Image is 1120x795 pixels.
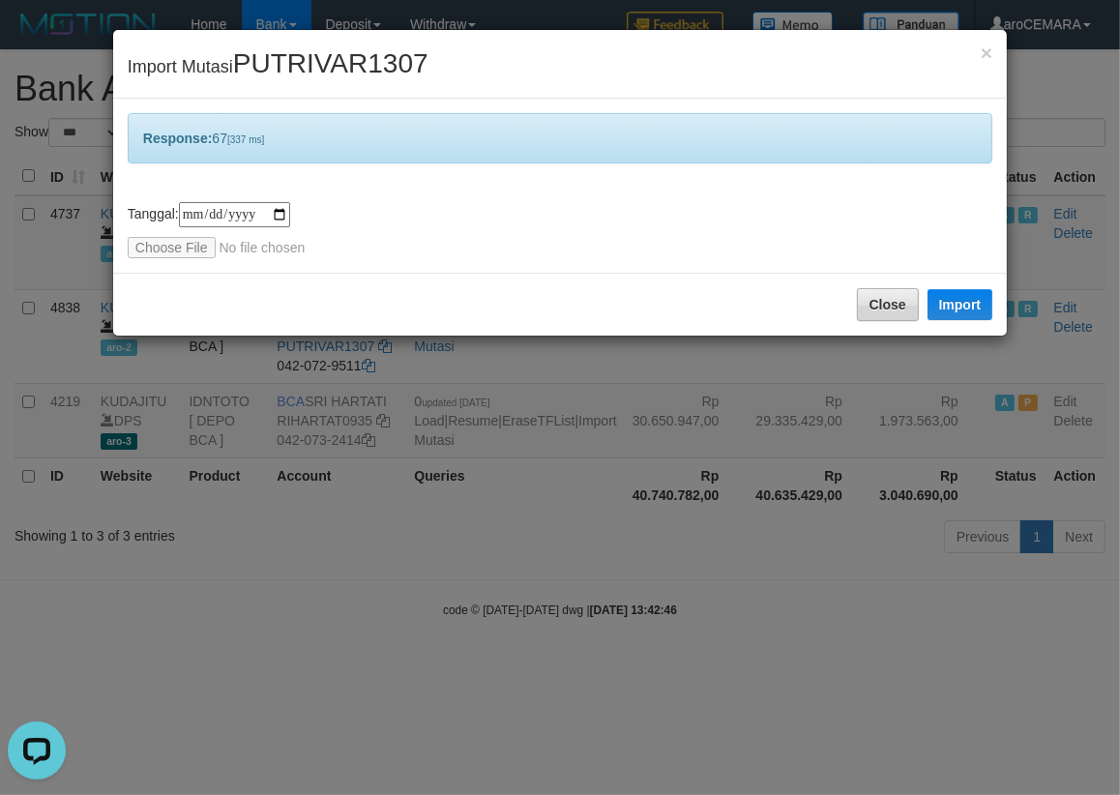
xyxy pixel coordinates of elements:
button: Close [857,288,919,321]
span: PUTRIVAR1307 [233,48,428,78]
button: Import [928,289,993,320]
b: Response: [143,131,213,146]
span: × [981,42,992,64]
span: Import Mutasi [128,57,428,76]
button: Close [981,43,992,63]
button: Open LiveChat chat widget [8,8,66,66]
div: Tanggal: [128,202,992,258]
span: [337 ms] [227,134,264,145]
div: 67 [128,113,992,163]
